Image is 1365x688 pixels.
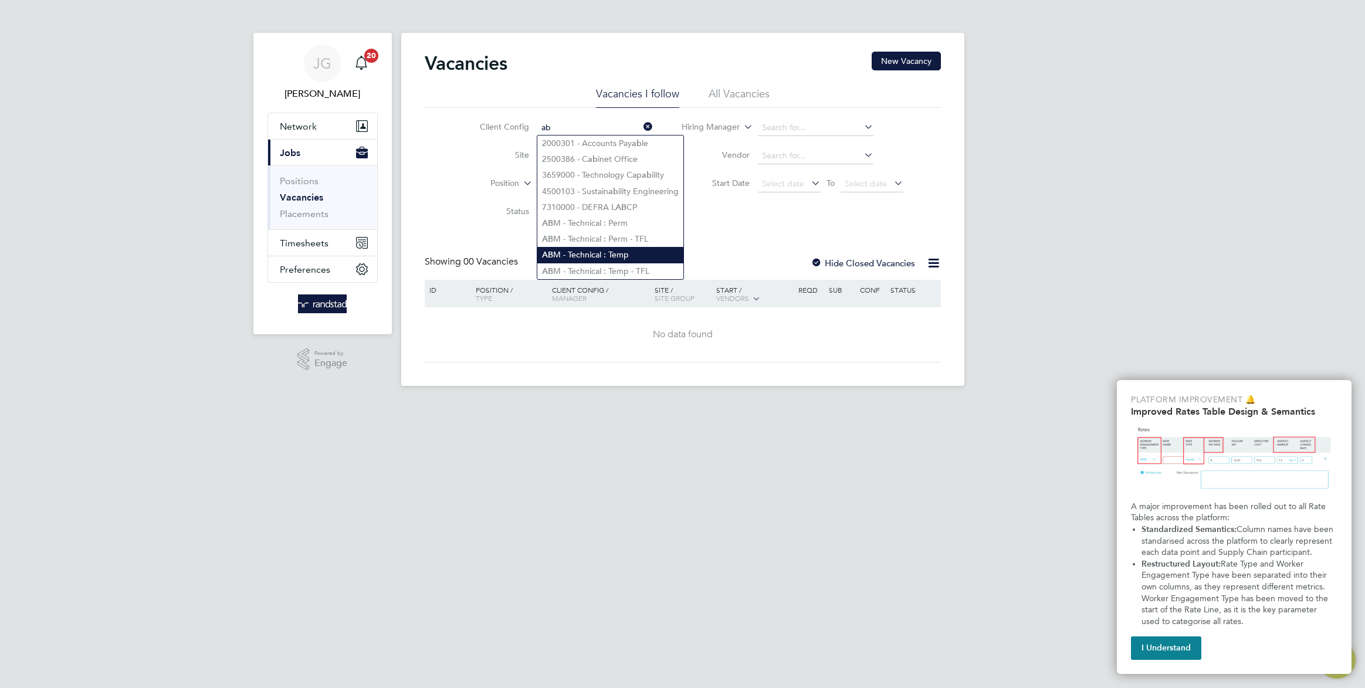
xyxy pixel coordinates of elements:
[1131,636,1201,660] button: I Understand
[364,49,378,63] span: 20
[537,151,683,167] li: 2500386 - C inet Office
[652,280,713,308] div: Site /
[872,52,941,70] button: New Vacancy
[1142,559,1221,569] strong: Restructured Layout:
[1142,524,1237,534] strong: Standardized Semantics:
[596,87,679,108] li: Vacancies I follow
[280,121,317,132] span: Network
[888,280,939,300] div: Status
[280,238,328,249] span: Timesheets
[280,208,328,219] a: Placements
[1131,406,1337,417] h2: Improved Rates Table Design & Semantics
[1131,422,1337,496] img: Updated Rates Table Design & Semantics
[537,215,683,231] li: M - Technical : Perm
[537,263,683,279] li: M - Technical : Temp - TFL
[462,150,529,160] label: Site
[632,138,642,148] b: ab
[823,175,838,191] span: To
[280,147,300,158] span: Jobs
[1117,380,1352,674] div: Improved Rate Table Semantics
[452,178,519,189] label: Position
[267,45,378,101] a: Go to account details
[426,328,939,341] div: No data found
[462,206,529,216] label: Status
[758,148,873,164] input: Search for...
[588,154,598,164] b: ab
[280,175,319,187] a: Positions
[267,87,378,101] span: Jack Gregory
[642,170,652,180] b: ab
[1142,559,1330,626] span: Rate Type and Worker Engagement Type have been separated into their own columns, as they represen...
[537,167,683,183] li: 3659000 - Technology Cap ility
[314,348,347,358] span: Powered by
[314,358,347,368] span: Engage
[1131,394,1337,406] p: Platform Improvement 🔔
[549,280,652,308] div: Client Config /
[253,33,392,334] nav: Main navigation
[608,187,618,196] b: ab
[1131,501,1337,524] p: A major improvement has been rolled out to all Rate Tables across the platform:
[682,178,750,188] label: Start Date
[857,280,888,300] div: Conf
[826,280,856,300] div: Sub
[537,231,683,247] li: M - Technical : Perm - TFL
[542,234,553,244] b: AB
[463,256,518,267] span: 00 Vacancies
[709,87,770,108] li: All Vacancies
[462,121,529,132] label: Client Config
[811,257,915,269] label: Hide Closed Vacancies
[1142,524,1336,557] span: Column names have been standarised across the platform to clearly represent each data point and S...
[672,121,740,133] label: Hiring Manager
[476,293,492,303] span: Type
[552,293,587,303] span: Manager
[537,184,683,199] li: 4500103 - Sustain ility Engineering
[682,150,750,160] label: Vendor
[795,280,826,300] div: Reqd
[762,178,804,189] span: Select date
[298,294,347,313] img: randstad-logo-retina.png
[716,293,749,303] span: Vendors
[267,294,378,313] a: Go to home page
[537,120,653,136] input: Search for...
[713,280,795,309] div: Start /
[425,256,520,268] div: Showing
[542,266,553,276] b: AB
[615,202,626,212] b: AB
[425,52,507,75] h2: Vacancies
[280,192,323,203] a: Vacancies
[542,218,553,228] b: AB
[426,280,468,300] div: ID
[537,135,683,151] li: 2000301 - Accounts Pay le
[537,247,683,263] li: M - Technical : Temp
[280,264,330,275] span: Preferences
[542,250,553,260] b: AB
[537,199,683,215] li: 7310000 - DEFRA L CP
[758,120,873,136] input: Search for...
[655,293,695,303] span: Site Group
[845,178,887,189] span: Select date
[313,56,331,71] span: JG
[467,280,549,308] div: Position /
